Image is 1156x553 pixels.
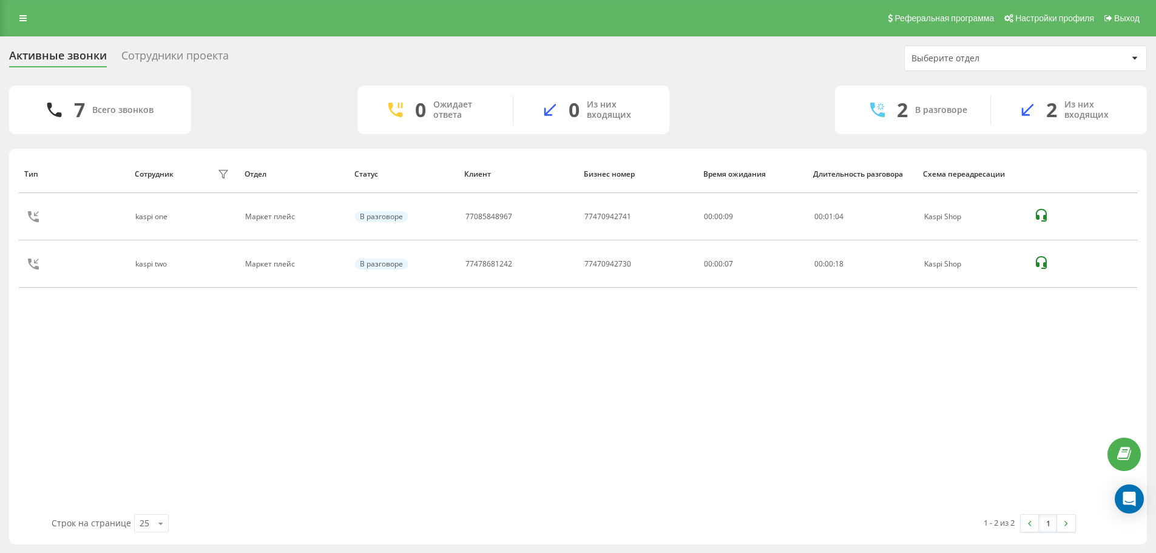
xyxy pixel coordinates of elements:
span: Выход [1114,13,1140,23]
div: 0 [569,98,580,121]
div: : : [814,212,843,221]
div: Выберите отдел [911,53,1056,64]
div: Из них входящих [1064,100,1129,120]
div: Kaspi Shop [924,212,1021,221]
span: Строк на странице [52,517,131,529]
div: Длительность разговора [813,170,911,178]
div: kaspi one [135,212,171,221]
div: В разговоре [355,211,408,222]
div: 77470942741 [584,212,631,221]
div: 77470942730 [584,260,631,268]
div: 25 [140,517,149,529]
div: Отдел [245,170,343,178]
div: Время ожидания [703,170,802,178]
div: 2 [897,98,908,121]
div: : : [814,260,843,268]
div: 0 [415,98,426,121]
div: Сотрудники проекта [121,49,229,68]
span: 18 [835,259,843,269]
div: 1 - 2 из 2 [984,517,1015,529]
div: Ожидает ответа [433,100,495,120]
a: 1 [1039,515,1057,532]
span: 04 [835,211,843,222]
div: Статус [354,170,453,178]
div: Из них входящих [587,100,651,120]
div: Схема переадресации [923,170,1021,178]
span: Реферальная программа [894,13,994,23]
div: kaspi two [135,260,170,268]
div: В разговоре [355,259,408,270]
div: Сотрудник [135,170,174,178]
div: 77478681242 [465,260,512,268]
div: Kaspi Shop [924,260,1021,268]
div: Активные звонки [9,49,107,68]
div: Бизнес номер [584,170,692,178]
div: 77085848967 [465,212,512,221]
div: Маркет плейс [245,212,342,221]
div: Всего звонков [92,105,154,115]
div: 00:00:07 [704,260,800,268]
div: 7 [74,98,85,121]
div: Маркет плейс [245,260,342,268]
div: 00:00:09 [704,212,800,221]
span: 00 [814,259,823,269]
span: 00 [814,211,823,222]
div: Open Intercom Messenger [1115,484,1144,514]
div: В разговоре [915,105,967,115]
span: 00 [825,259,833,269]
div: 2 [1046,98,1057,121]
div: Клиент [464,170,572,178]
span: 01 [825,211,833,222]
div: Тип [24,170,123,178]
span: Настройки профиля [1015,13,1094,23]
